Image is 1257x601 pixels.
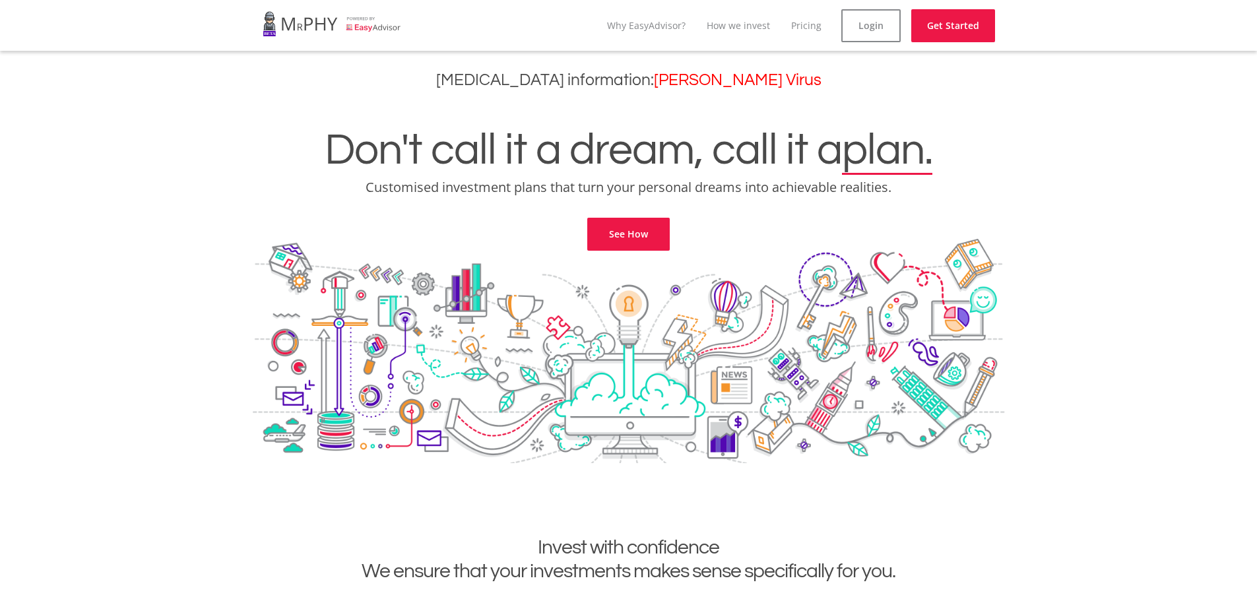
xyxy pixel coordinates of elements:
[10,178,1247,197] p: Customised investment plans that turn your personal dreams into achievable realities.
[911,9,995,42] a: Get Started
[841,9,901,42] a: Login
[10,71,1247,90] h3: [MEDICAL_DATA] information:
[707,19,770,32] a: How we invest
[654,72,822,88] a: [PERSON_NAME] Virus
[842,128,932,173] span: plan.
[791,19,822,32] a: Pricing
[10,128,1247,173] h1: Don't call it a dream, call it a
[587,218,670,251] a: See How
[607,19,686,32] a: Why EasyAdvisor?
[263,536,995,583] h2: Invest with confidence We ensure that your investments makes sense specifically for you.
